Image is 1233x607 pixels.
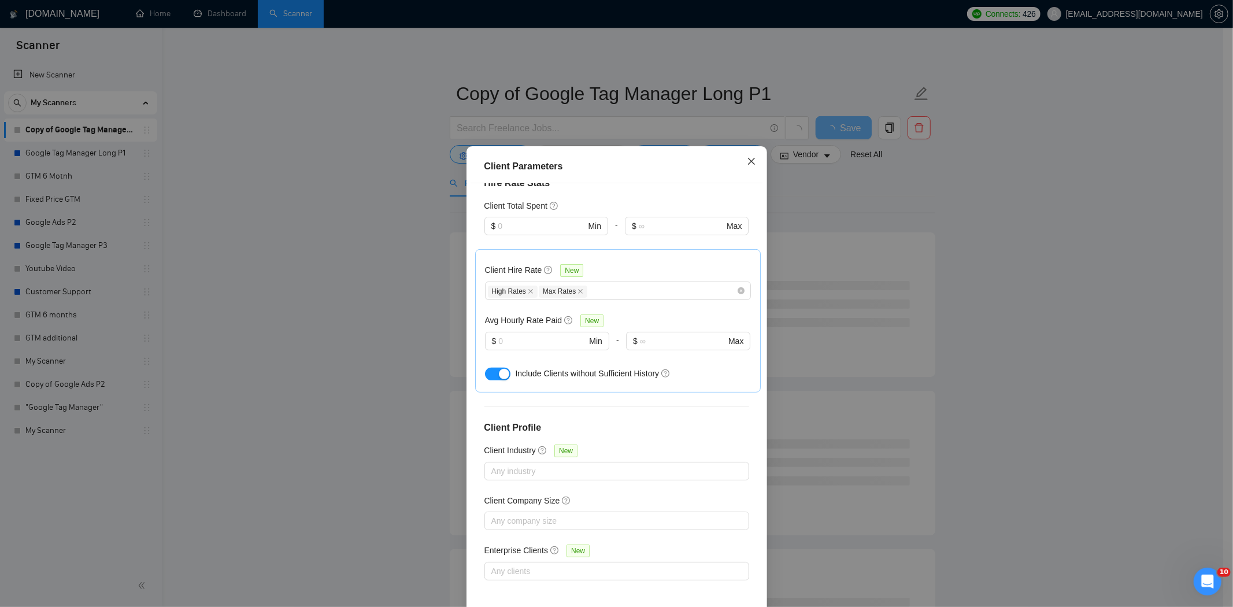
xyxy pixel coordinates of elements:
span: Max [727,220,742,232]
span: Min [589,335,602,347]
h5: Avg Hourly Rate Paid [485,314,562,327]
span: close [747,157,756,166]
span: question-circle [544,265,553,275]
input: ∞ [639,220,724,232]
div: - [608,217,625,249]
span: New [560,264,583,277]
iframe: Intercom live chat [1194,568,1221,595]
span: question-circle [564,316,573,325]
span: 10 [1217,568,1231,577]
span: Max Rates [539,286,587,298]
span: question-circle [550,546,560,555]
span: question-circle [550,201,559,210]
span: close-circle [738,287,745,294]
button: Close [736,146,767,177]
div: - [609,332,626,364]
input: 0 [498,220,586,232]
span: close [528,288,534,294]
span: New [566,545,590,557]
span: $ [491,220,496,232]
span: question-circle [661,369,671,378]
h5: Client Total Spent [484,199,547,212]
h4: Client Profile [484,421,749,435]
span: question-circle [562,496,571,505]
span: High Rates [488,286,538,298]
span: Include Clients without Sufficient History [515,369,659,378]
span: New [554,445,577,457]
span: close [577,288,583,294]
div: Client Parameters [484,160,749,173]
h4: Hire Rate Stats [484,176,749,190]
span: $ [492,335,497,347]
span: $ [632,220,636,232]
h5: Client Industry [484,444,536,457]
input: ∞ [640,335,726,347]
h5: Enterprise Clients [484,544,549,557]
h5: Client Company Size [484,494,560,507]
span: $ [633,335,638,347]
span: Max [728,335,743,347]
span: question-circle [538,446,547,455]
span: Min [588,220,601,232]
input: 0 [498,335,587,347]
span: New [580,314,603,327]
h5: Client Hire Rate [485,264,542,276]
